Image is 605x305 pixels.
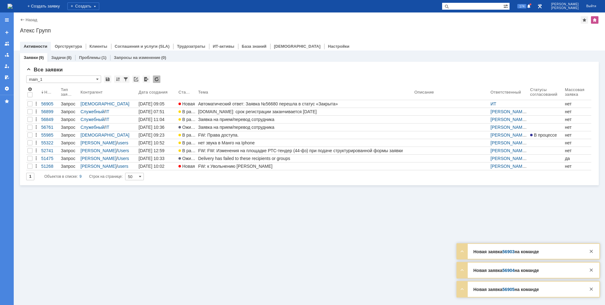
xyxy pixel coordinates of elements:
div: / [490,109,528,114]
div: [DATE] 09:23 [139,133,164,138]
a: Автоматический ответ: Заявка №56680 перешла в статус «Закрыта» [197,100,413,108]
div: / [81,101,136,106]
div: Сортировка... [114,75,122,83]
a: Запрос на обслуживание [60,139,79,147]
a: В процессе [529,131,564,139]
a: [PERSON_NAME] [81,156,116,161]
div: [DATE] 11:04 [139,117,164,122]
div: Заявка на прием/перевод сотрудника [198,125,412,130]
a: нет [564,131,591,139]
a: Запросы на изменение [114,55,160,60]
div: Закрыть [588,285,595,293]
div: Запрос на обслуживание [61,109,78,114]
a: [DATE] 12:59 [137,147,177,154]
div: [DATE] 09:05 [139,101,164,106]
a: нет [564,139,591,147]
a: В работе [177,116,197,123]
div: Развернуть [458,266,466,274]
div: Массовая заявка [565,87,585,97]
span: Настройки [27,87,32,92]
span: Объектов в списке: [44,174,78,179]
div: (0) [161,55,166,60]
i: Строк на странице: [44,173,123,180]
div: (1) [101,55,106,60]
div: Запрос на обслуживание [61,148,78,153]
div: [DATE] 10:36 [139,125,164,130]
div: / [490,133,528,138]
a: users [118,164,128,169]
div: [DATE] 07:51 [139,109,164,114]
a: 56905 [502,287,515,292]
a: нет [564,147,591,154]
div: Тема [198,90,208,94]
span: Новая [178,164,195,169]
a: Создать заявку [2,27,12,37]
th: Массовая заявка [564,85,591,100]
a: В работе [177,131,197,139]
a: [DEMOGRAPHIC_DATA] [274,44,320,49]
div: / [490,148,528,153]
a: В работе [177,147,197,154]
a: [DATE] 07:51 [137,108,177,115]
a: Настройки [328,44,349,49]
a: Клиенты [90,44,107,49]
div: 51268 [41,164,58,169]
a: Запрос на обслуживание [60,116,79,123]
a: Трудозатраты [177,44,205,49]
a: Запрос на обслуживание [60,155,79,162]
div: [DOMAIN_NAME]: срок регистрации заканчивается [DATE] [198,109,412,114]
a: 56899 [40,108,60,115]
a: Users [118,156,129,161]
th: Ответственный [489,85,529,100]
div: Сохранить вид [104,75,111,83]
a: Активности [24,44,47,49]
div: нет [565,164,590,169]
div: / [81,133,136,138]
div: / [81,148,136,153]
div: 56899 [41,109,58,114]
div: Создать [67,2,99,10]
a: 52741 [40,147,60,154]
a: Users [118,148,129,153]
div: нет [565,133,590,138]
div: / [81,109,136,114]
a: Запрос на обслуживание [60,123,79,131]
div: / [81,156,136,161]
a: 55322 [40,139,60,147]
div: Скопировать ссылку на список [132,75,140,83]
a: Заявки на командах [2,39,12,49]
div: 56761 [41,125,58,130]
a: FW: к Увольнению [PERSON_NAME] [197,162,413,170]
th: Тема [197,85,413,100]
div: 56849 [41,117,58,122]
a: Запрос на обслуживание [60,108,79,115]
div: / [490,156,528,161]
div: / [81,125,136,130]
a: нет [564,100,591,108]
a: [DATE] 10:33 [137,155,177,162]
a: Перейти на домашнюю страницу [7,4,12,9]
div: / [81,140,136,145]
a: Новая [177,162,197,170]
a: [DOMAIN_NAME]: срок регистрации заканчивается [DATE] [197,108,413,115]
div: Действия [34,101,39,106]
span: [PERSON_NAME] [551,2,579,6]
a: Мои согласования [2,72,12,82]
div: [DATE] 12:59 [139,148,164,153]
a: Назад [26,17,37,22]
a: Мои заявки [2,61,12,71]
a: FW: Права доступа. [197,131,413,139]
div: нет [565,109,590,114]
a: [DATE] 11:04 [137,116,177,123]
span: Расширенный поиск [503,3,510,9]
div: [DATE] 10:02 [139,164,164,169]
div: / [490,125,528,130]
a: Оргструктура [55,44,82,49]
div: 51475 [41,156,58,161]
div: Запрос на обслуживание [61,125,78,130]
a: 56849 [40,116,60,123]
a: IT [105,125,109,130]
div: нет [565,140,590,145]
a: Запрос на обслуживание [60,162,79,170]
div: 9 [80,173,82,180]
